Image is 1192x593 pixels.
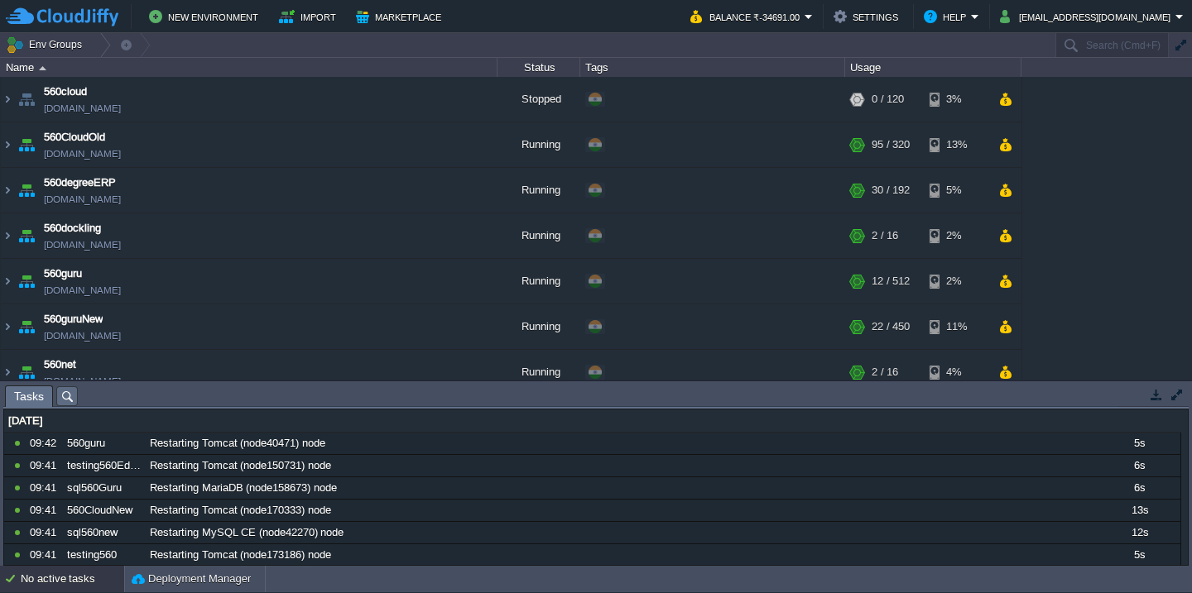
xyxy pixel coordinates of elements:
span: Restarting Tomcat (node150731) node [150,458,331,473]
img: AMDAwAAAACH5BAEAAAAALAAAAAABAAEAAAICRAEAOw== [1,213,14,258]
div: Running [497,213,580,258]
div: No active tasks [21,566,124,592]
span: Restarting Tomcat (node40471) node [150,436,325,451]
div: Usage [846,58,1021,77]
img: AMDAwAAAACH5BAEAAAAALAAAAAABAAEAAAICRAEAOw== [15,213,38,258]
img: AMDAwAAAACH5BAEAAAAALAAAAAABAAEAAAICRAEAOw== [1,350,14,395]
button: New Environment [149,7,263,26]
div: 5% [930,168,983,213]
div: 4% [930,350,983,395]
img: AMDAwAAAACH5BAEAAAAALAAAAAABAAEAAAICRAEAOw== [1,304,14,349]
div: 13% [930,122,983,167]
a: 560CloudOld [44,129,105,146]
img: AMDAwAAAACH5BAEAAAAALAAAAAABAAEAAAICRAEAOw== [15,168,38,213]
div: testing560EduBee [63,455,144,476]
div: sql560Guru [63,477,144,499]
div: Running [497,350,580,395]
div: 09:41 [30,544,61,566]
img: AMDAwAAAACH5BAEAAAAALAAAAAABAAEAAAICRAEAOw== [15,304,38,349]
div: 3% [930,77,983,122]
span: Restarting MySQL CE (node42270) node [150,525,344,540]
button: Env Groups [6,33,88,56]
a: 560guruNew [44,311,103,328]
button: [EMAIL_ADDRESS][DOMAIN_NAME] [1000,7,1175,26]
img: AMDAwAAAACH5BAEAAAAALAAAAAABAAEAAAICRAEAOw== [15,350,38,395]
img: AMDAwAAAACH5BAEAAAAALAAAAAABAAEAAAICRAEAOw== [1,122,14,167]
img: AMDAwAAAACH5BAEAAAAALAAAAAABAAEAAAICRAEAOw== [15,122,38,167]
div: 09:41 [30,500,61,521]
div: 2% [930,213,983,258]
button: Deployment Manager [132,571,251,587]
div: 22 / 450 [872,304,910,349]
button: Settings [834,7,903,26]
a: 560dockling [44,220,101,237]
div: sql560new [63,522,144,543]
div: [DATE] [4,410,1180,432]
a: 560cloud [44,84,87,100]
div: 5s [1098,544,1180,566]
div: Running [497,122,580,167]
div: Name [2,58,497,77]
a: [DOMAIN_NAME] [44,100,121,117]
div: 2 / 16 [872,213,898,258]
div: Status [498,58,579,77]
div: Running [497,304,580,349]
div: 09:42 [30,433,61,454]
div: 11% [930,304,983,349]
div: 95 / 320 [872,122,910,167]
div: Running [497,259,580,304]
div: 12s [1098,522,1180,543]
div: 13s [1098,500,1180,521]
a: [DOMAIN_NAME] [44,373,121,390]
div: 6s [1098,477,1180,499]
img: AMDAwAAAACH5BAEAAAAALAAAAAABAAEAAAICRAEAOw== [15,77,38,122]
div: Running [497,168,580,213]
img: AMDAwAAAACH5BAEAAAAALAAAAAABAAEAAAICRAEAOw== [15,259,38,304]
div: 09:41 [30,522,61,543]
img: AMDAwAAAACH5BAEAAAAALAAAAAABAAEAAAICRAEAOw== [1,259,14,304]
a: [DOMAIN_NAME] [44,191,121,208]
span: Restarting Tomcat (node170333) node [150,503,331,518]
div: Tags [581,58,844,77]
div: 09:41 [30,477,61,499]
img: CloudJiffy [6,7,118,27]
img: AMDAwAAAACH5BAEAAAAALAAAAAABAAEAAAICRAEAOw== [39,66,46,70]
div: 560CloudNew [63,500,144,521]
a: 560guru [44,265,82,282]
div: 30 / 192 [872,168,910,213]
div: 5s [1098,433,1180,454]
a: [DOMAIN_NAME] [44,146,121,162]
button: Marketplace [356,7,446,26]
iframe: chat widget [1122,527,1175,576]
div: 560guru [63,433,144,454]
a: [DOMAIN_NAME] [44,328,121,344]
div: 2% [930,259,983,304]
span: [DOMAIN_NAME] [44,237,121,253]
span: Restarting Tomcat (node173186) node [150,548,331,562]
div: 0 / 120 [872,77,904,122]
a: 560net [44,356,76,373]
div: 2 / 16 [872,350,898,395]
a: [DOMAIN_NAME] [44,282,121,299]
div: Stopped [497,77,580,122]
div: 12 / 512 [872,259,910,304]
button: Import [279,7,341,26]
button: Help [924,7,971,26]
button: Balance ₹-34691.00 [690,7,805,26]
img: AMDAwAAAACH5BAEAAAAALAAAAAABAAEAAAICRAEAOw== [1,77,14,122]
img: AMDAwAAAACH5BAEAAAAALAAAAAABAAEAAAICRAEAOw== [1,168,14,213]
div: 6s [1098,455,1180,476]
span: Restarting MariaDB (node158673) node [150,481,337,495]
div: testing560 [63,544,144,566]
a: 560degreeERP [44,175,116,191]
span: Tasks [14,386,44,407]
div: 09:41 [30,455,61,476]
